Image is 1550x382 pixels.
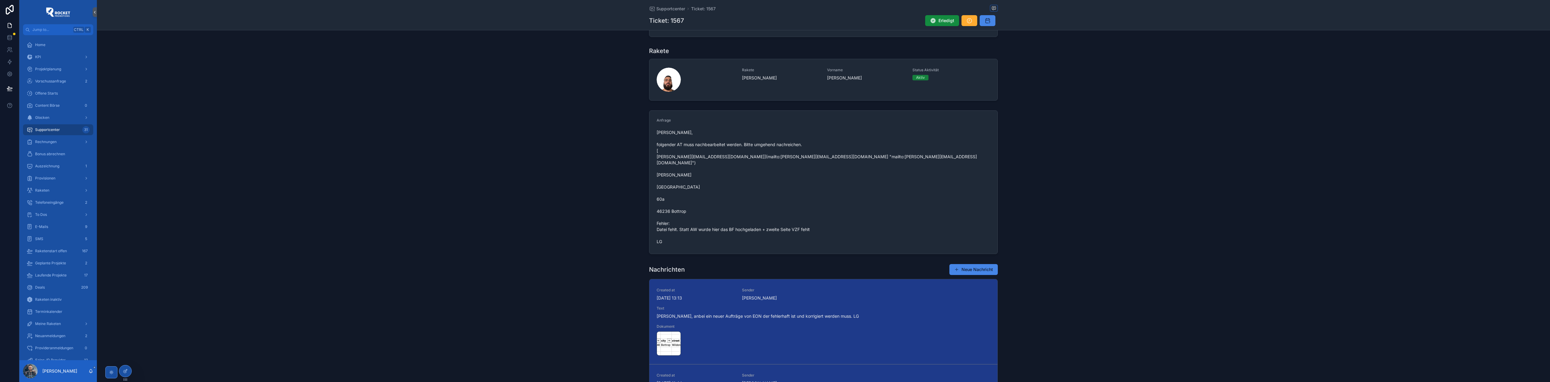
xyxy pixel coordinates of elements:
span: Vorname [827,68,905,72]
a: KPI [23,52,93,62]
span: Status Aktivität [912,68,991,72]
span: Content Börse [35,103,60,108]
span: Dokument [657,324,735,329]
button: Jump to...CtrlK [23,24,93,35]
span: Bonus abrechnen [35,152,65,156]
span: Home [35,42,45,47]
div: 167 [80,247,90,255]
span: Sender [742,373,820,378]
span: SMS [35,236,43,241]
span: Offene Starts [35,91,58,96]
a: Auszeichnung1 [23,161,93,172]
a: Supportcenter [649,6,685,12]
a: Provideranmeldungen0 [23,343,93,354]
div: 1 [82,163,90,170]
span: Text [657,306,990,311]
button: Erledigt [925,15,959,26]
span: Jump to... [32,27,71,32]
a: Home [23,39,93,50]
span: [DATE] 13:13 [657,295,735,301]
a: Terminkalender [23,306,93,317]
a: Sales-ID Provider12 [23,355,93,366]
div: 2 [82,199,90,206]
div: 2 [82,260,90,267]
a: E-Mails9 [23,221,93,232]
span: Laufende Projekte [35,273,67,278]
div: 209 [79,284,90,291]
span: Sales-ID Provider [35,358,66,363]
a: Raketen [23,185,93,196]
div: 12 [82,357,90,364]
div: 31 [82,126,90,133]
span: K [85,27,90,32]
a: Bonus abrechnen [23,149,93,159]
span: Raketenstart offen [35,249,67,253]
a: Raketen inaktiv [23,294,93,305]
div: 2 [82,78,90,85]
div: Aktiv [916,75,925,80]
span: Raketen [35,188,49,193]
span: Erledigt [938,18,954,24]
a: Raketenstart offen167 [23,246,93,256]
a: SMS5 [23,233,93,244]
span: Geplante Projekte [35,261,66,266]
a: Glocken [23,112,93,123]
div: 17 [82,272,90,279]
a: Meine Raketen [23,318,93,329]
a: Supportcenter31 [23,124,93,135]
a: Laufende Projekte17 [23,270,93,281]
div: scrollable content [19,35,97,360]
span: Rakete [742,68,820,72]
a: Rakete[PERSON_NAME]Vorname[PERSON_NAME]Status AktivitätAktiv [649,59,998,100]
span: Neuanmeldungen [35,333,65,338]
a: Offene Starts [23,88,93,99]
div: 2 [82,332,90,340]
span: Rechnungen [35,139,57,144]
div: 5 [82,235,90,243]
span: Glocken [35,115,49,120]
span: [PERSON_NAME] [742,295,777,301]
a: Ticket: 1567 [691,6,716,12]
a: Content Börse0 [23,100,93,111]
span: [PERSON_NAME], anbei ein neuer Aufträge von EON der fehlerhaft ist und korrigiert werden muss. LG [657,313,990,319]
span: KPI [35,55,41,59]
a: Telefoneingänge2 [23,197,93,208]
span: Supportcenter [35,127,60,132]
span: [PERSON_NAME] [827,75,905,81]
a: Geplante Projekte2 [23,258,93,269]
a: Rechnungen [23,136,93,147]
span: Supportcenter [656,6,685,12]
p: [PERSON_NAME] [42,368,77,374]
span: To Dos [35,212,47,217]
a: Vorschussanfrage2 [23,76,93,87]
span: Projektplanung [35,67,61,72]
span: Created at [657,288,735,293]
span: Ctrl [73,27,84,33]
span: Vorschussanfrage [35,79,66,84]
a: To Dos [23,209,93,220]
span: Deals [35,285,45,290]
span: Terminkalender [35,309,62,314]
a: Deals209 [23,282,93,293]
span: Telefoneingänge [35,200,64,205]
span: E-Mails [35,224,48,229]
h1: Ticket: 1567 [649,16,684,25]
a: Projektplanung [23,64,93,75]
span: Sender [742,288,820,293]
span: Created at [657,373,735,378]
span: Provisionen [35,176,55,181]
span: Meine Raketen [35,321,61,326]
span: Raketen inaktiv [35,297,62,302]
span: [PERSON_NAME] [742,75,820,81]
div: 9 [82,223,90,230]
button: Neue Nachricht [949,264,998,275]
a: Provisionen [23,173,93,184]
h1: Nachrichten [649,265,685,274]
div: 0 [82,102,90,109]
span: Anfrage [657,118,671,122]
img: App logo [46,7,70,17]
span: Provideranmeldungen [35,346,73,350]
a: Neuanmeldungen2 [23,330,93,341]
